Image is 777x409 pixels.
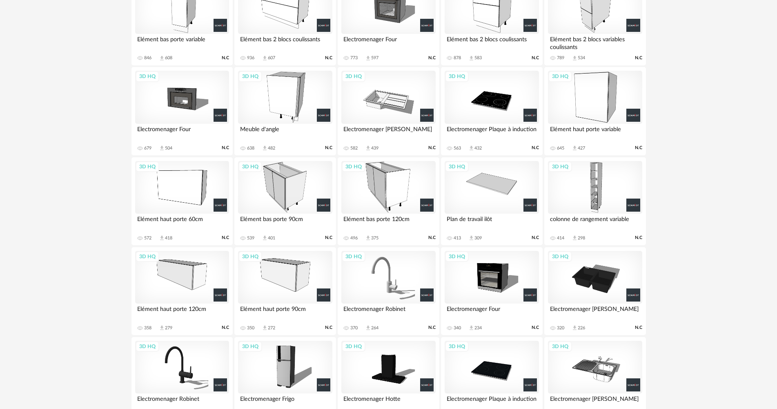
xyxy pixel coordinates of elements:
[635,235,642,241] span: N.C
[341,304,435,320] div: Electromenager Robinet
[350,235,358,241] div: 496
[238,304,332,320] div: Elément haut porte 90cm
[350,145,358,151] div: 582
[222,325,229,331] span: N.C
[262,325,268,331] span: Download icon
[325,325,332,331] span: N.C
[371,145,378,151] div: 439
[544,157,646,246] a: 3D HQ colonne de rangement variable 414 Download icon 298 N.C
[474,325,482,331] div: 234
[365,145,371,151] span: Download icon
[234,157,336,246] a: 3D HQ Elément bas porte 90cm 539 Download icon 401 N.C
[135,214,229,230] div: Elément haut porte 60cm
[572,55,578,61] span: Download icon
[578,55,585,61] div: 534
[445,341,469,352] div: 3D HQ
[350,55,358,61] div: 773
[445,71,469,82] div: 3D HQ
[532,55,539,61] span: N.C
[548,34,642,50] div: Elément bas 2 blocs variables coulissants
[548,341,572,352] div: 3D HQ
[136,251,159,262] div: 3D HQ
[268,55,275,61] div: 607
[338,157,439,246] a: 3D HQ Elément bas porte 120cm 496 Download icon 375 N.C
[238,214,332,230] div: Elément bas porte 90cm
[371,325,378,331] div: 264
[365,55,371,61] span: Download icon
[428,145,436,151] span: N.C
[131,157,233,246] a: 3D HQ Elément haut porte 60cm 572 Download icon 418 N.C
[365,325,371,331] span: Download icon
[341,34,435,50] div: Electromenager Four
[468,235,474,241] span: Download icon
[445,161,469,172] div: 3D HQ
[445,124,539,140] div: Electromenager Plaque à induction
[268,325,275,331] div: 272
[342,161,365,172] div: 3D HQ
[234,67,336,155] a: 3D HQ Meuble d'angle 638 Download icon 482 N.C
[635,325,642,331] span: N.C
[578,325,585,331] div: 226
[325,145,332,151] span: N.C
[557,55,564,61] div: 789
[548,124,642,140] div: Elément haut porte variable
[635,55,642,61] span: N.C
[222,235,229,241] span: N.C
[262,55,268,61] span: Download icon
[454,55,461,61] div: 878
[238,124,332,140] div: Meuble d'angle
[136,71,159,82] div: 3D HQ
[474,235,482,241] div: 309
[557,325,564,331] div: 320
[325,55,332,61] span: N.C
[548,214,642,230] div: colonne de rangement variable
[371,55,378,61] div: 597
[165,55,172,61] div: 608
[468,325,474,331] span: Download icon
[342,71,365,82] div: 3D HQ
[350,325,358,331] div: 370
[338,67,439,155] a: 3D HQ Electromenager [PERSON_NAME] 582 Download icon 439 N.C
[234,247,336,335] a: 3D HQ Elément haut porte 90cm 350 Download icon 272 N.C
[136,341,159,352] div: 3D HQ
[572,325,578,331] span: Download icon
[532,325,539,331] span: N.C
[557,145,564,151] div: 645
[131,67,233,155] a: 3D HQ Electromenager Four 679 Download icon 504 N.C
[165,235,172,241] div: 418
[144,55,151,61] div: 846
[572,235,578,241] span: Download icon
[338,247,439,335] a: 3D HQ Electromenager Robinet 370 Download icon 264 N.C
[557,235,564,241] div: 414
[474,55,482,61] div: 583
[342,341,365,352] div: 3D HQ
[544,247,646,335] a: 3D HQ Electromenager [PERSON_NAME] 320 Download icon 226 N.C
[159,55,165,61] span: Download icon
[428,235,436,241] span: N.C
[441,157,542,246] a: 3D HQ Plan de travail ilôt 413 Download icon 309 N.C
[441,247,542,335] a: 3D HQ Electromenager Four 340 Download icon 234 N.C
[548,304,642,320] div: Electromenager [PERSON_NAME]
[544,67,646,155] a: 3D HQ Elément haut porte variable 645 Download icon 427 N.C
[222,145,229,151] span: N.C
[238,161,262,172] div: 3D HQ
[165,325,172,331] div: 279
[165,145,172,151] div: 504
[371,235,378,241] div: 375
[445,251,469,262] div: 3D HQ
[247,145,254,151] div: 638
[428,55,436,61] span: N.C
[136,161,159,172] div: 3D HQ
[135,304,229,320] div: Elément haut porte 120cm
[441,67,542,155] a: 3D HQ Electromenager Plaque à induction 563 Download icon 432 N.C
[159,325,165,331] span: Download icon
[238,341,262,352] div: 3D HQ
[262,145,268,151] span: Download icon
[144,325,151,331] div: 358
[548,71,572,82] div: 3D HQ
[341,214,435,230] div: Elément bas porte 120cm
[159,235,165,241] span: Download icon
[454,325,461,331] div: 340
[468,55,474,61] span: Download icon
[222,55,229,61] span: N.C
